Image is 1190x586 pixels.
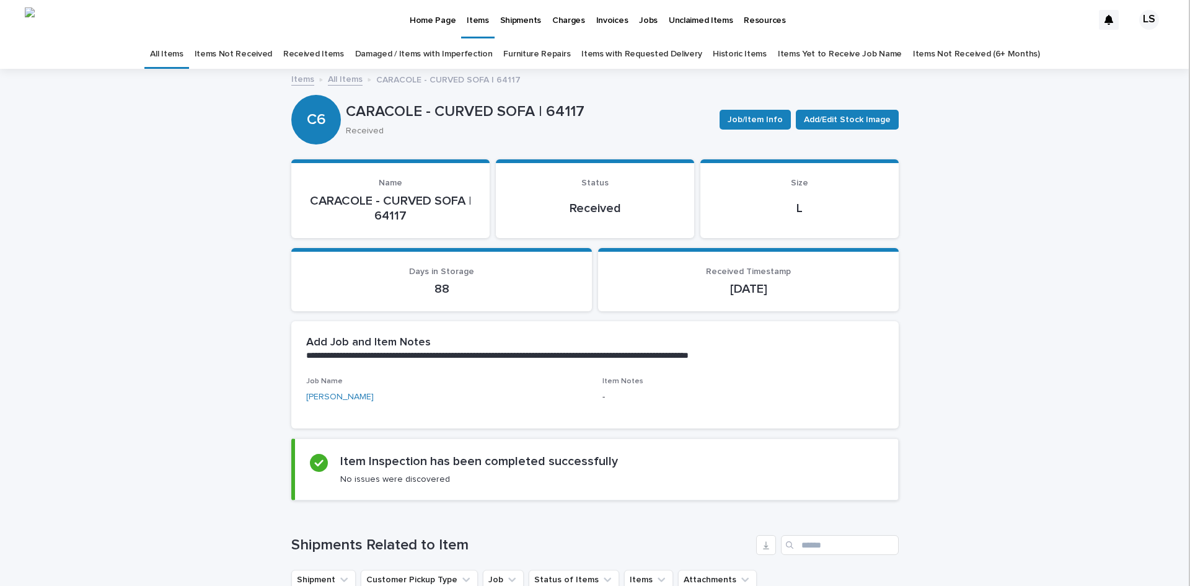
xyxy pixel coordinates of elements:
p: Received [346,126,705,136]
img: T1wJ94aRQOA6wP5sk41uo2hreUqiL3DZV68VFnSjypY [25,7,35,32]
a: Furniture Repairs [503,40,570,69]
p: 88 [306,282,577,296]
span: Job Name [306,378,343,385]
h2: Item Inspection has been completed successfully [340,454,618,469]
a: Items with Requested Delivery [581,40,702,69]
p: CARACOLE - CURVED SOFA | 64117 [346,103,710,121]
span: Item Notes [602,378,643,385]
a: Items [291,71,314,86]
a: Damaged / Items with Imperfection [355,40,493,69]
p: CARACOLE - CURVED SOFA | 64117 [376,72,521,86]
div: LS [1139,10,1159,30]
p: L [715,201,884,216]
a: [PERSON_NAME] [306,391,374,404]
a: Items Not Received (6+ Months) [913,40,1040,69]
a: Items Yet to Receive Job Name [778,40,902,69]
h2: Add Job and Item Notes [306,336,431,350]
p: [DATE] [613,282,884,296]
p: No issues were discovered [340,474,450,485]
span: Add/Edit Stock Image [804,113,891,126]
div: C6 [291,61,341,128]
a: Historic Items [713,40,767,69]
h1: Shipments Related to Item [291,536,751,554]
button: Add/Edit Stock Image [796,110,899,130]
button: Job/Item Info [720,110,791,130]
a: All Items [150,40,183,69]
span: Name [379,179,402,187]
p: Received [511,201,679,216]
span: Size [791,179,808,187]
span: Status [581,179,609,187]
span: Days in Storage [409,267,474,276]
a: Received Items [283,40,344,69]
a: All Items [328,71,363,86]
a: Items Not Received [195,40,272,69]
p: - [602,391,884,404]
span: Received Timestamp [706,267,791,276]
p: CARACOLE - CURVED SOFA | 64117 [306,193,475,223]
span: Job/Item Info [728,113,783,126]
input: Search [781,535,899,555]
